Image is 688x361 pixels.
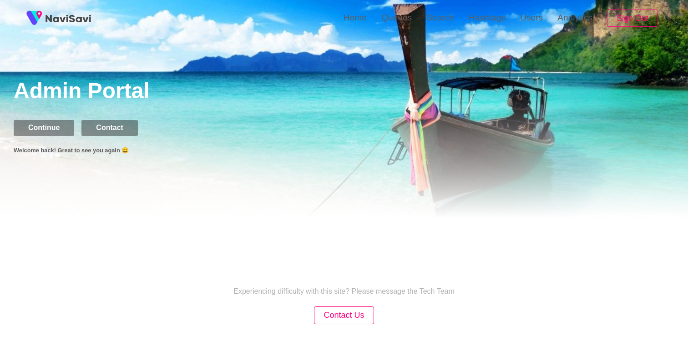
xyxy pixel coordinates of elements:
[314,311,374,319] a: Contact Us
[14,78,688,105] h1: Admin Portal
[14,124,81,131] a: Continue
[607,10,658,27] button: Sign Out
[233,287,455,296] p: Experiencing difficulty with this site? Please message the Tech Team
[81,120,138,135] button: Contact
[14,120,74,135] button: Continue
[81,124,145,131] a: Contact
[23,7,46,30] img: fireSpot
[46,14,91,23] img: fireSpot
[314,306,374,324] button: Contact Us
